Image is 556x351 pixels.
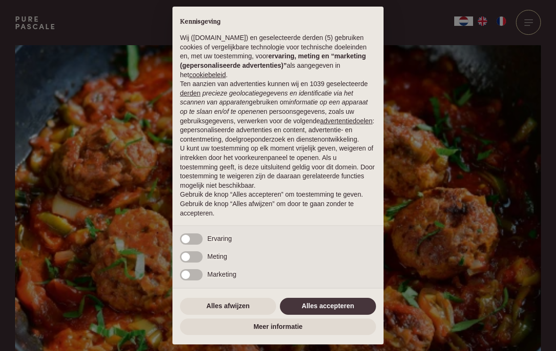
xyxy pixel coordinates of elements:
p: Gebruik de knop “Alles accepteren” om toestemming te geven. Gebruik de knop “Alles afwijzen” om d... [180,190,376,218]
button: advertentiedoelen [320,117,372,126]
button: derden [180,89,201,98]
span: Marketing [207,271,236,278]
em: precieze geolocatiegegevens en identificatie via het scannen van apparaten [180,89,353,106]
button: Alles afwijzen [180,298,276,315]
span: Ervaring [207,235,232,242]
button: Alles accepteren [280,298,376,315]
button: Meer informatie [180,319,376,335]
p: Ten aanzien van advertenties kunnen wij en 1039 geselecteerde gebruiken om en persoonsgegevens, z... [180,80,376,144]
em: informatie op een apparaat op te slaan en/of te openen [180,98,368,115]
p: Wij ([DOMAIN_NAME]) en geselecteerde derden (5) gebruiken cookies of vergelijkbare technologie vo... [180,33,376,80]
p: U kunt uw toestemming op elk moment vrijelijk geven, weigeren of intrekken door het voorkeurenpan... [180,144,376,190]
span: Meting [207,253,227,260]
a: cookiebeleid [189,71,226,79]
h2: Kennisgeving [180,18,376,26]
strong: ervaring, meting en “marketing (gepersonaliseerde advertenties)” [180,52,366,69]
